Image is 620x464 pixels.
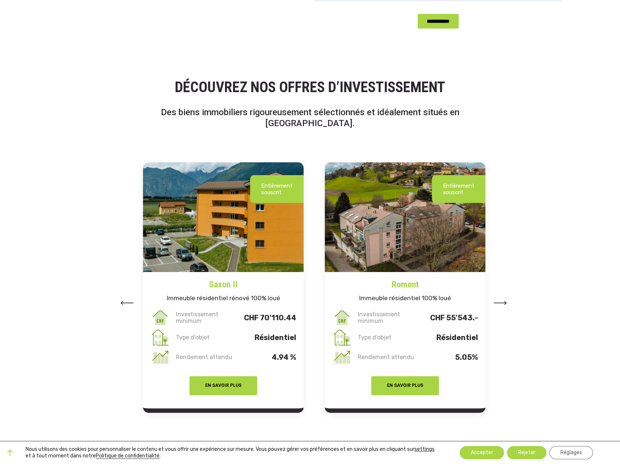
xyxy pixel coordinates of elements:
[332,347,352,367] img: rendement
[417,354,478,361] p: 5.05%
[174,334,235,341] p: Type d'objet
[150,347,170,367] img: rendement
[150,308,170,328] img: invest_min
[356,311,417,324] p: Investissement minimum
[236,314,296,321] p: CHF 70'110.44
[325,291,485,308] h5: Immeuble résidentiel 100% loué
[356,354,417,361] p: Rendement attendu
[371,380,439,389] a: EN SAVOIR PLUS
[96,453,159,459] a: Politique de confidentialité
[414,446,435,453] button: settings
[261,182,293,196] p: Entièrement souscrit
[488,353,620,464] div: Widget de chat
[143,272,304,291] a: Saxon II
[120,301,134,305] img: arrow-left
[26,446,440,459] p: Nous utilisons des cookies pour personnaliser le contenu et vous offrir une expérience sur mesure...
[417,334,478,341] p: Résidentiel
[189,376,257,395] button: EN SAVOIR PLUS
[460,446,504,459] button: Accepter
[356,334,417,341] p: Type d’objet
[417,314,478,321] p: CHF 55'543.-
[143,291,304,308] h5: Immeuble résidentiel rénové 100% loué
[494,301,507,305] img: arrow-left
[443,182,474,196] p: Entièrement souscrit
[174,311,235,324] p: Investissement minimum
[161,107,459,128] span: Des biens immobiliers rigoureusement sélectionnés et idéalement situés en [GEOGRAPHIC_DATA].
[325,162,485,272] img: romont-image
[236,354,296,361] p: 4.94 %
[488,353,620,464] iframe: Chat Widget
[332,328,352,347] img: type
[189,380,257,389] a: EN SAVOIR PLUS
[371,376,439,395] button: EN SAVOIR PLUS
[174,354,235,361] p: Rendement attendu
[175,79,445,96] strong: DÉCOUVREZ NOS OFFRES D’INVESTISSEMENT
[150,328,170,347] img: type
[332,308,352,328] img: invest_min
[236,334,296,341] p: Résidentiel
[325,272,485,291] a: Romont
